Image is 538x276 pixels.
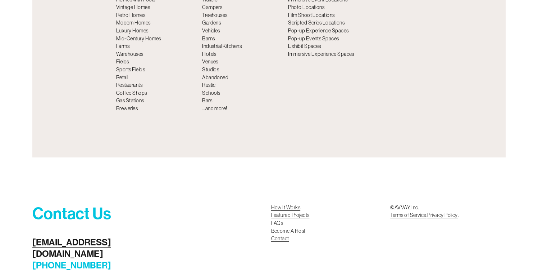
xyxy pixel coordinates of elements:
p: ©AVVAY, Inc. . . [390,204,506,219]
h3: Contact Us [32,204,128,224]
a: Terms of Service [390,212,426,219]
a: Featured Projects [271,212,310,219]
h4: [PHONE_NUMBER] [32,237,128,272]
a: Become A HostContact [271,227,306,243]
a: How It Works [271,204,301,212]
a: FAQs [271,219,283,227]
a: [EMAIL_ADDRESS][DOMAIN_NAME] [32,237,128,260]
a: Privacy Policy [427,212,458,219]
